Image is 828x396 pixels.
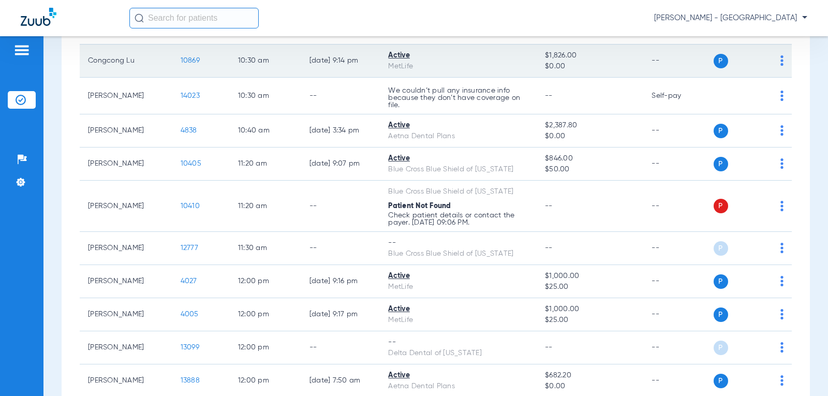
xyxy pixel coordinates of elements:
td: [DATE] 9:14 PM [301,45,380,78]
span: 13888 [181,377,200,384]
td: -- [643,181,713,232]
span: -- [545,244,553,252]
span: 4027 [181,277,197,285]
span: $846.00 [545,153,635,164]
span: 10869 [181,57,200,64]
div: Aetna Dental Plans [388,131,528,142]
td: [PERSON_NAME] [80,298,172,331]
td: Congcong Lu [80,45,172,78]
td: -- [643,45,713,78]
td: -- [301,331,380,364]
div: Aetna Dental Plans [388,381,528,392]
span: $1,000.00 [545,271,635,282]
span: $50.00 [545,164,635,175]
span: $2,387.80 [545,120,635,131]
img: group-dot-blue.svg [780,91,783,101]
span: [PERSON_NAME] - [GEOGRAPHIC_DATA] [654,13,807,23]
span: P [714,157,728,171]
td: -- [643,148,713,181]
span: $1,000.00 [545,304,635,315]
img: hamburger-icon [13,44,30,56]
img: group-dot-blue.svg [780,125,783,136]
span: P [714,124,728,138]
img: group-dot-blue.svg [780,243,783,253]
p: We couldn’t pull any insurance info because they don’t have coverage on file. [388,87,528,109]
td: [PERSON_NAME] [80,181,172,232]
img: group-dot-blue.svg [780,375,783,386]
td: 12:00 PM [230,265,301,298]
td: [PERSON_NAME] [80,148,172,181]
td: Self-pay [643,78,713,114]
td: -- [643,298,713,331]
td: 12:00 PM [230,298,301,331]
td: [DATE] 9:16 PM [301,265,380,298]
span: $0.00 [545,381,635,392]
div: MetLife [388,282,528,292]
img: group-dot-blue.svg [780,158,783,169]
input: Search for patients [129,8,259,28]
span: 4838 [181,127,197,134]
span: P [714,54,728,68]
div: -- [388,337,528,348]
td: -- [301,181,380,232]
p: Check patient details or contact the payer. [DATE] 09:06 PM. [388,212,528,226]
span: 14023 [181,92,200,99]
span: P [714,341,728,355]
td: -- [643,331,713,364]
td: [PERSON_NAME] [80,232,172,265]
span: $0.00 [545,61,635,72]
td: -- [643,265,713,298]
div: Active [388,50,528,61]
div: Delta Dental of [US_STATE] [388,348,528,359]
img: group-dot-blue.svg [780,55,783,66]
div: Active [388,120,528,131]
div: Blue Cross Blue Shield of [US_STATE] [388,248,528,259]
td: -- [301,232,380,265]
span: -- [545,202,553,210]
span: $0.00 [545,131,635,142]
td: 11:30 AM [230,232,301,265]
span: P [714,374,728,388]
div: Blue Cross Blue Shield of [US_STATE] [388,164,528,175]
span: 10405 [181,160,201,167]
td: -- [643,114,713,148]
div: MetLife [388,315,528,326]
td: 12:00 PM [230,331,301,364]
td: [PERSON_NAME] [80,331,172,364]
td: [PERSON_NAME] [80,265,172,298]
div: Active [388,153,528,164]
span: P [714,274,728,289]
span: $682.20 [545,370,635,381]
span: Patient Not Found [388,202,451,210]
span: -- [545,344,553,351]
img: group-dot-blue.svg [780,342,783,353]
td: 10:40 AM [230,114,301,148]
span: P [714,199,728,213]
img: group-dot-blue.svg [780,309,783,319]
img: Search Icon [135,13,144,23]
span: $25.00 [545,315,635,326]
span: 10410 [181,202,200,210]
td: 10:30 AM [230,45,301,78]
div: -- [388,238,528,248]
td: -- [301,78,380,114]
div: Active [388,271,528,282]
span: 13099 [181,344,199,351]
div: Active [388,304,528,315]
div: Active [388,370,528,381]
span: $1,826.00 [545,50,635,61]
img: group-dot-blue.svg [780,276,783,286]
span: 4005 [181,311,199,318]
td: [DATE] 9:07 PM [301,148,380,181]
td: [PERSON_NAME] [80,114,172,148]
td: -- [643,232,713,265]
td: 11:20 AM [230,181,301,232]
div: Blue Cross Blue Shield of [US_STATE] [388,186,528,197]
span: -- [545,92,553,99]
span: P [714,241,728,256]
div: MetLife [388,61,528,72]
span: 12777 [181,244,198,252]
td: 11:20 AM [230,148,301,181]
span: $25.00 [545,282,635,292]
img: Zuub Logo [21,8,56,26]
